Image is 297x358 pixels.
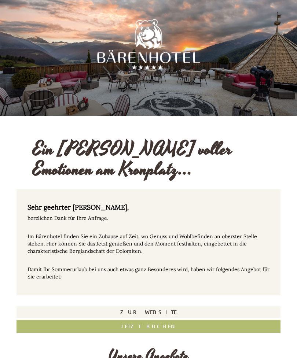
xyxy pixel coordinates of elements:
[27,233,269,262] p: Im Bärenhotel finden Sie ein Zuhause auf Zeit, wo Genuss und Wohlbefinden an oberster Stelle steh...
[27,215,269,229] p: herzlichen Dank für Ihre Anfrage.
[33,140,275,180] h1: Ein [PERSON_NAME] voller Emotionen am Kronplatz...
[16,320,280,333] a: Jetzt buchen
[27,266,269,281] p: Damit Ihr Sommerurlaub bei uns auch etwas ganz Besonderes wird, haben wir folgendes Angebot für S...
[27,203,129,211] strong: Sehr geehrter [PERSON_NAME]
[127,203,129,211] em: ,
[16,306,280,318] a: Zur Website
